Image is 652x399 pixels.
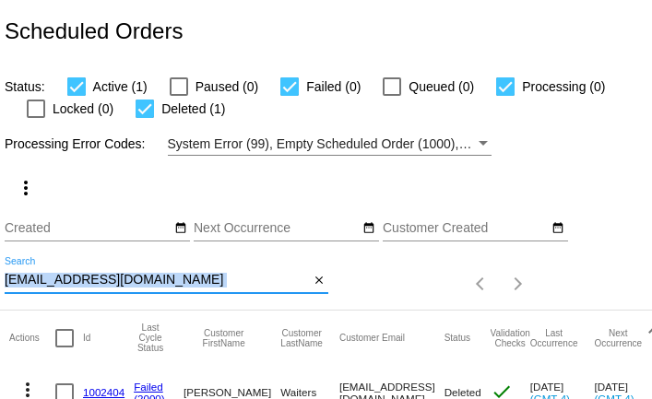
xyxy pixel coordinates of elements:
[500,265,537,302] button: Next page
[184,328,264,348] button: Change sorting for CustomerFirstName
[53,98,113,120] span: Locked (0)
[313,274,326,288] mat-icon: close
[339,333,405,344] button: Change sorting for CustomerEmail
[161,98,225,120] span: Deleted (1)
[309,271,328,290] button: Clear
[280,328,323,348] button: Change sorting for CustomerLastName
[306,76,361,98] span: Failed (0)
[491,311,530,366] mat-header-cell: Validation Checks
[522,76,605,98] span: Processing (0)
[196,76,258,98] span: Paused (0)
[15,177,37,199] mat-icon: more_vert
[5,221,171,236] input: Created
[5,18,183,44] h2: Scheduled Orders
[445,333,470,344] button: Change sorting for Status
[194,221,360,236] input: Next Occurrence
[5,79,45,94] span: Status:
[134,381,163,393] a: Failed
[5,273,309,288] input: Search
[9,311,55,366] mat-header-cell: Actions
[445,386,481,398] span: Deleted
[5,136,146,151] span: Processing Error Codes:
[174,221,187,236] mat-icon: date_range
[551,221,564,236] mat-icon: date_range
[168,133,492,156] mat-select: Filter by Processing Error Codes
[383,221,549,236] input: Customer Created
[362,221,375,236] mat-icon: date_range
[93,76,148,98] span: Active (1)
[83,333,90,344] button: Change sorting for Id
[530,328,578,348] button: Change sorting for LastOccurrenceUtc
[594,328,642,348] button: Change sorting for NextOccurrenceUtc
[83,386,124,398] a: 1002404
[463,265,500,302] button: Previous page
[134,323,167,353] button: Change sorting for LastProcessingCycleId
[409,76,474,98] span: Queued (0)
